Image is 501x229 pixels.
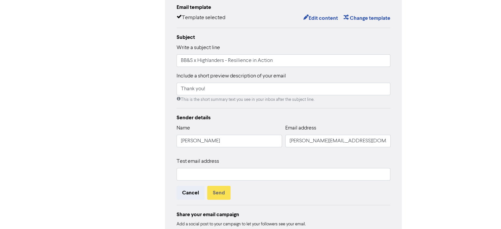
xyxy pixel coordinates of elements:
[177,72,286,80] label: Include a short preview description of your email
[177,14,225,22] div: Template selected
[177,33,391,41] div: Subject
[177,44,220,52] label: Write a subject line
[468,197,501,229] iframe: Chat Widget
[177,186,205,200] button: Cancel
[177,3,391,11] div: Email template
[177,124,190,132] label: Name
[177,97,391,103] div: This is the short summary text you see in your inbox after the subject line.
[177,221,391,228] div: Add a social post to your campaign to let your followers see your email.
[177,157,219,165] label: Test email address
[177,114,391,122] div: Sender details
[343,14,390,22] button: Change template
[177,211,391,218] div: Share your email campaign
[285,124,316,132] label: Email address
[303,14,338,22] button: Edit content
[207,186,231,200] button: Send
